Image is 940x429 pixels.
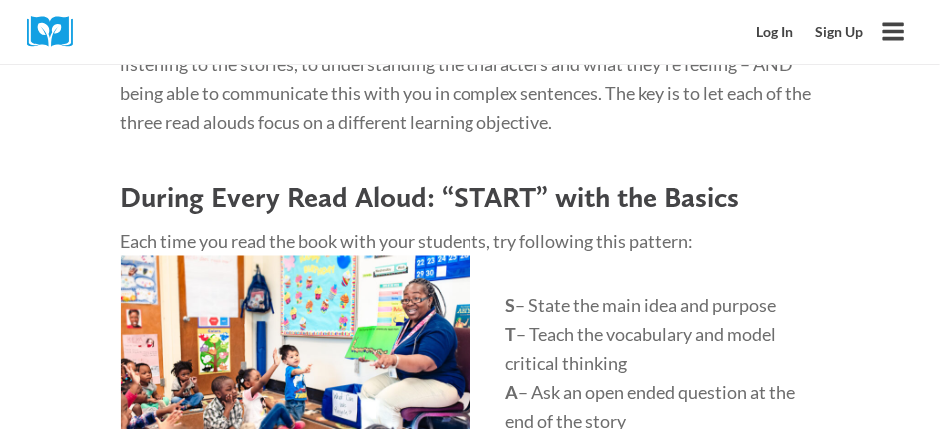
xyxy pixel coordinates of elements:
[506,324,777,375] span: – Teach the vocabulary and model critical thinking
[27,16,87,47] img: Cox Campus
[804,14,874,51] a: Sign Up
[506,324,517,346] b: T
[506,295,516,317] b: S
[121,24,812,132] span: In just three read alouds, you can see your preschool and pre-K students go from merely listening...
[746,14,874,51] nav: Secondary Mobile Navigation
[121,231,694,253] span: Each time you read the book with your students, try following this pattern:
[746,14,805,51] a: Log In
[121,180,820,214] h3: During Every Read Aloud: “START” with the Basics
[506,382,519,404] b: A
[874,12,913,51] button: Open menu
[516,295,777,317] span: – State the main idea and purpose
